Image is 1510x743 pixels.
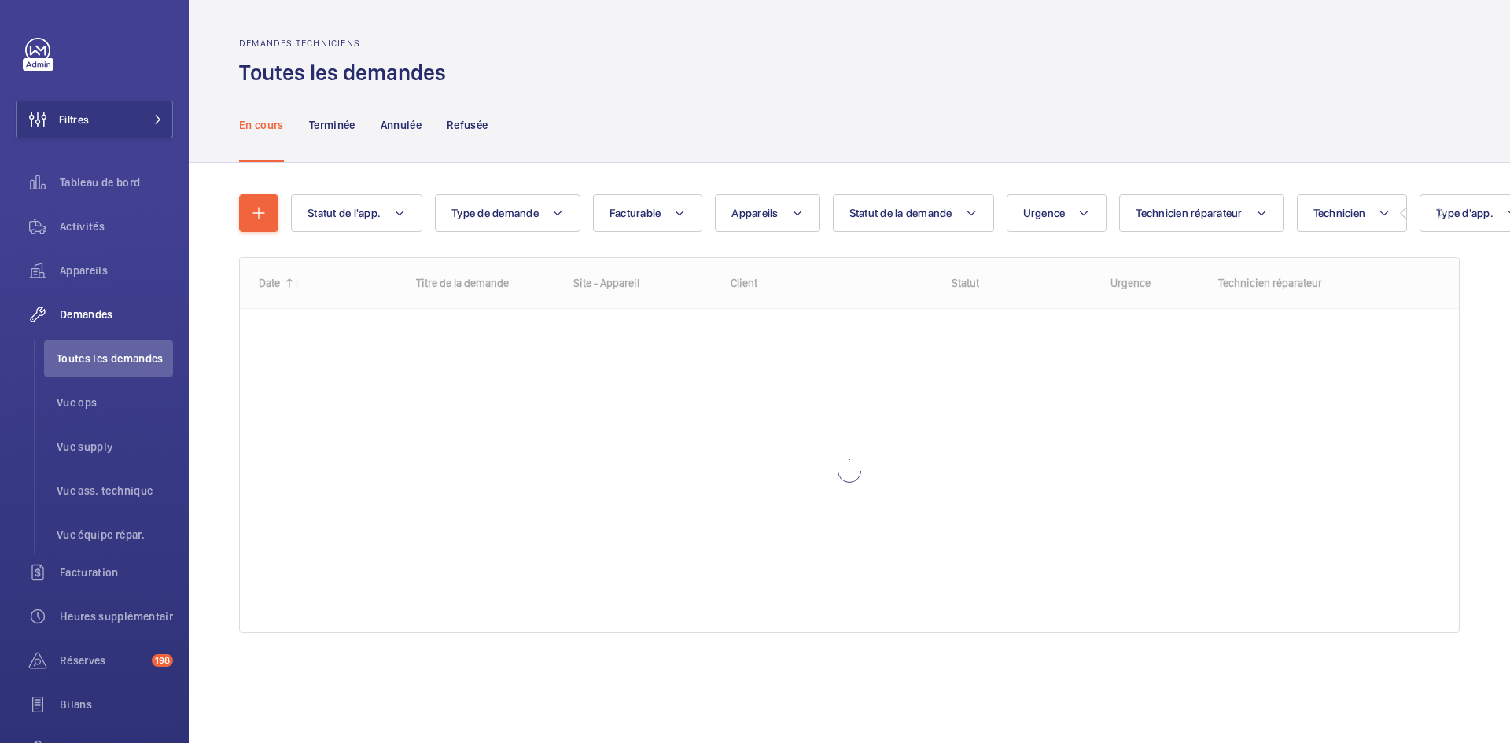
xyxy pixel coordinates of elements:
[447,117,488,133] p: Refusée
[308,207,381,219] span: Statut de l'app.
[309,117,355,133] p: Terminée
[291,194,422,232] button: Statut de l'app.
[60,263,173,278] span: Appareils
[57,483,173,498] span: Vue ass. technique
[60,565,173,580] span: Facturation
[435,194,580,232] button: Type de demande
[60,609,173,624] span: Heures supplémentaires
[57,395,173,410] span: Vue ops
[1119,194,1283,232] button: Technicien réparateur
[731,207,778,219] span: Appareils
[239,38,455,49] h2: Demandes techniciens
[59,112,89,127] span: Filtres
[57,351,173,366] span: Toutes les demandes
[239,117,284,133] p: En cours
[1007,194,1107,232] button: Urgence
[849,207,952,219] span: Statut de la demande
[1436,207,1493,219] span: Type d'app.
[610,207,661,219] span: Facturable
[1023,207,1066,219] span: Urgence
[715,194,819,232] button: Appareils
[239,58,455,87] h1: Toutes les demandes
[833,194,994,232] button: Statut de la demande
[593,194,703,232] button: Facturable
[57,527,173,543] span: Vue équipe répar.
[152,654,173,667] span: 198
[1313,207,1366,219] span: Technicien
[60,307,173,322] span: Demandes
[1136,207,1242,219] span: Technicien réparateur
[57,439,173,454] span: Vue supply
[60,219,173,234] span: Activités
[60,653,145,668] span: Réserves
[60,175,173,190] span: Tableau de bord
[16,101,173,138] button: Filtres
[60,697,173,712] span: Bilans
[381,117,422,133] p: Annulée
[1297,194,1408,232] button: Technicien
[451,207,539,219] span: Type de demande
